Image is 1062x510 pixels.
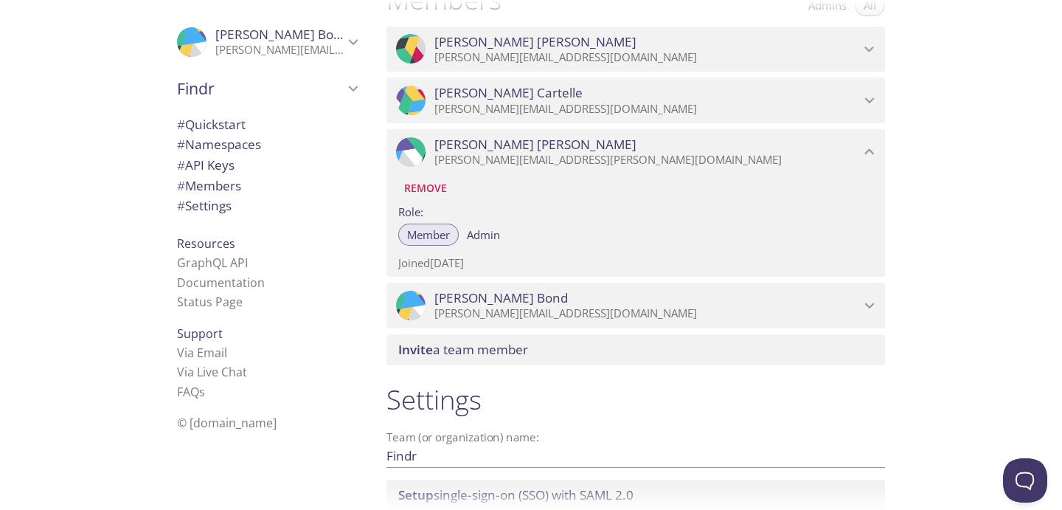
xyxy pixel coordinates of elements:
a: Via Email [177,345,227,361]
p: [PERSON_NAME][EMAIL_ADDRESS][DOMAIN_NAME] [215,43,344,58]
span: Settings [177,197,232,214]
a: Status Page [177,294,243,310]
div: Invite a team member [386,334,885,365]
div: Maria Cartelle [386,77,885,123]
span: Quickstart [177,116,246,133]
iframe: Help Scout Beacon - Open [1003,458,1047,503]
a: FAQ [177,384,205,400]
a: GraphQL API [177,255,248,271]
span: # [177,156,185,173]
div: Team Settings [165,196,369,216]
div: Daniel Vega [386,129,885,175]
span: Support [177,325,223,342]
span: Resources [177,235,235,252]
button: Admin [458,224,509,246]
div: Jenny James [386,27,885,72]
div: API Keys [165,155,369,176]
span: s [199,384,205,400]
div: Rosie Bond [165,18,369,66]
button: Member [398,224,459,246]
div: Namespaces [165,134,369,155]
span: # [177,197,185,214]
span: [PERSON_NAME] [PERSON_NAME] [434,34,636,50]
h1: Settings [386,383,885,416]
div: Rosie Bond [386,283,885,328]
label: Team (or organization) name: [386,432,540,443]
span: © [DOMAIN_NAME] [177,415,277,431]
a: Documentation [177,275,265,291]
p: [PERSON_NAME][EMAIL_ADDRESS][DOMAIN_NAME] [434,102,860,117]
span: Members [177,177,241,194]
span: # [177,136,185,153]
span: [PERSON_NAME] [PERSON_NAME] [434,137,636,153]
div: Quickstart [165,114,369,135]
p: Joined [DATE] [398,255,873,271]
span: Findr [177,78,344,99]
p: [PERSON_NAME][EMAIL_ADDRESS][PERSON_NAME][DOMAIN_NAME] [434,153,860,168]
span: API Keys [177,156,235,173]
div: Members [165,176,369,196]
span: a team member [398,341,528,358]
span: Remove [404,179,447,197]
span: Namespaces [177,136,261,153]
div: Findr [165,69,369,108]
span: # [177,116,185,133]
span: [PERSON_NAME] Bond [434,290,568,306]
label: Role: [398,200,873,221]
p: [PERSON_NAME][EMAIL_ADDRESS][DOMAIN_NAME] [434,50,860,65]
span: # [177,177,185,194]
span: [PERSON_NAME] Cartelle [434,85,583,101]
span: Invite [398,341,433,358]
a: Via Live Chat [177,364,247,380]
button: Remove [398,176,453,200]
p: [PERSON_NAME][EMAIL_ADDRESS][DOMAIN_NAME] [434,306,860,321]
span: [PERSON_NAME] Bond [215,26,349,43]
